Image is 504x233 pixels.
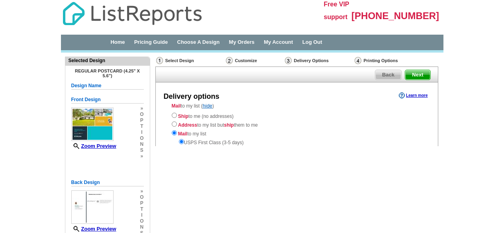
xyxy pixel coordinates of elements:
[65,57,150,64] div: Selected Design
[178,131,187,137] strong: Mail
[302,39,322,45] a: Log Out
[140,147,143,153] span: s
[140,112,143,117] span: o
[399,92,428,99] a: Learn more
[172,111,422,146] div: to me (no addresses) to my list but them to me to my list
[172,103,181,109] strong: Mail
[226,57,233,64] img: Customize
[172,137,422,146] div: USPS First Class (3-5 days)
[71,190,114,224] img: small-thumb.jpg
[177,39,220,45] a: Choose A Design
[203,103,213,109] a: hide
[140,153,143,159] span: »
[110,39,125,45] a: Home
[355,57,361,64] img: Printing Options & Summary
[178,114,188,119] strong: Ship
[140,194,143,200] span: o
[164,92,220,102] div: Delivery options
[285,57,292,64] img: Delivery Options
[71,226,116,232] a: Zoom Preview
[284,57,354,67] div: Delivery Options
[354,57,425,65] div: Printing Options
[71,143,116,149] a: Zoom Preview
[140,224,143,230] span: n
[140,212,143,218] span: i
[140,218,143,224] span: o
[178,122,197,128] strong: Address
[156,57,163,64] img: Select Design
[225,57,284,65] div: Customize
[71,108,114,141] img: small-thumb.jpg
[140,135,143,141] span: o
[71,82,144,90] h5: Design Name
[140,129,143,135] span: i
[71,179,144,186] h5: Back Design
[155,57,225,67] div: Select Design
[140,117,143,123] span: p
[140,206,143,212] span: t
[140,188,143,194] span: »
[324,1,349,20] span: Free VIP support
[156,102,438,146] div: to my list ( )
[71,69,144,78] h4: Regular Postcard (4.25" x 5.6")
[224,122,234,128] strong: ship
[375,70,402,80] a: Back
[134,39,168,45] a: Pricing Guide
[264,39,293,45] a: My Account
[229,39,255,45] a: My Orders
[140,106,143,112] span: »
[140,141,143,147] span: n
[71,96,144,104] h5: Front Design
[140,200,143,206] span: p
[405,70,430,80] span: Next
[351,10,439,21] span: [PHONE_NUMBER]
[140,123,143,129] span: t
